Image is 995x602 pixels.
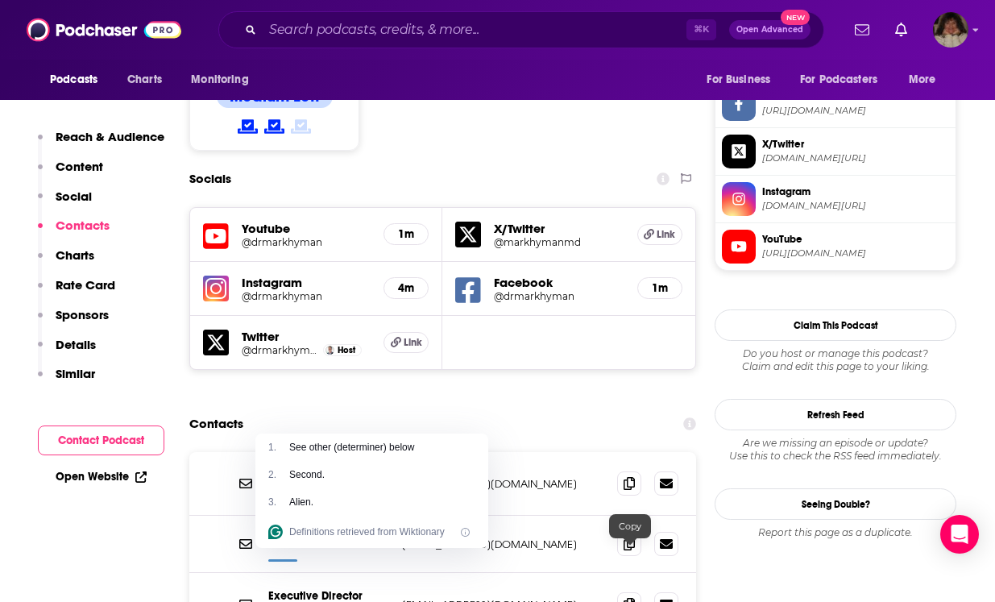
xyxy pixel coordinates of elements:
button: Open AdvancedNew [729,20,811,39]
h5: 1m [397,227,415,241]
span: Charts [127,69,162,91]
a: Show notifications dropdown [848,16,876,44]
h2: Socials [189,164,231,194]
div: Are we missing an episode or update? Use this to check the RSS feed immediately. [715,437,956,463]
span: https://www.facebook.com/drmarkhyman [762,105,949,117]
a: Link [383,332,429,353]
button: Show profile menu [933,12,968,48]
span: twitter.com/markhymanmd [762,152,949,164]
button: open menu [180,64,269,95]
button: Sponsors [38,307,109,337]
a: @drmarkhyman [242,344,319,356]
a: @drmarkhyman [242,290,371,302]
a: Instagram[DOMAIN_NAME][URL] [722,182,949,216]
span: Instagram [762,185,949,199]
span: ⌘ K [686,19,716,40]
span: Do you host or manage this podcast? [715,347,956,360]
span: https://www.youtube.com/@drmarkhyman [762,247,949,259]
div: Search podcasts, credits, & more... [218,11,824,48]
span: Open Advanced [736,26,803,34]
img: Dr. Mark Hyman [325,346,334,355]
a: Charts [117,64,172,95]
img: iconImage [203,276,229,301]
h5: X/Twitter [494,221,624,236]
h5: Instagram [242,275,371,290]
p: Rate Card [56,277,115,293]
button: Contact Podcast [38,426,164,455]
span: instagram.com/drmarkhyman [762,200,949,212]
a: Show notifications dropdown [889,16,914,44]
p: Reach & Audience [56,129,164,144]
span: New [781,10,810,25]
a: Facebook[URL][DOMAIN_NAME] [722,87,949,121]
div: Report this page as a duplicate. [715,526,956,539]
button: Charts [38,247,94,277]
span: For Business [707,69,770,91]
div: Open Intercom Messenger [940,515,979,554]
h5: 1m [651,281,669,295]
span: Link [657,228,675,241]
span: Monitoring [191,69,248,91]
button: open menu [695,64,790,95]
p: Social [56,189,92,204]
button: open menu [790,64,901,95]
button: Details [38,337,96,367]
span: Host [338,345,355,355]
p: Details [56,337,96,352]
a: X/Twitter[DOMAIN_NAME][URL] [722,135,949,168]
a: @drmarkhyman [242,236,371,248]
a: Seeing Double? [715,488,956,520]
h5: Twitter [242,329,371,344]
span: X/Twitter [762,137,949,152]
span: YouTube [762,232,949,247]
p: [EMAIL_ADDRESS][DOMAIN_NAME] [402,477,604,491]
button: Refresh Feed [715,399,956,430]
button: Contacts [38,218,110,247]
p: [EMAIL_ADDRESS][DOMAIN_NAME] [402,538,604,551]
span: Link [404,336,422,349]
img: User Profile [933,12,968,48]
img: Podchaser - Follow, Share and Rate Podcasts [27,15,181,45]
h2: Contacts [189,409,243,439]
span: Logged in as angelport [933,12,968,48]
a: @drmarkhyman [494,290,624,302]
span: For Podcasters [800,69,877,91]
button: Claim This Podcast [715,309,956,341]
button: Similar [38,366,95,396]
div: Claim and edit this page to your liking. [715,347,956,373]
button: Social [38,189,92,218]
p: Sponsors [56,307,109,322]
button: open menu [898,64,956,95]
h5: 4m [397,281,415,295]
a: @markhymanmd [494,236,624,248]
span: Podcasts [50,69,97,91]
button: Reach & Audience [38,129,164,159]
p: Charts [56,247,94,263]
p: Similar [56,366,95,381]
button: Rate Card [38,277,115,307]
p: Content [56,159,103,174]
a: Open Website [56,470,147,484]
button: Content [38,159,103,189]
h5: Youtube [242,221,371,236]
h5: Facebook [494,275,624,290]
div: Copy [609,514,651,538]
input: Search podcasts, credits, & more... [263,17,686,43]
p: Contacts [56,218,110,233]
button: open menu [39,64,118,95]
a: Link [637,224,682,245]
span: More [909,69,936,91]
a: YouTube[URL][DOMAIN_NAME] [722,230,949,264]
